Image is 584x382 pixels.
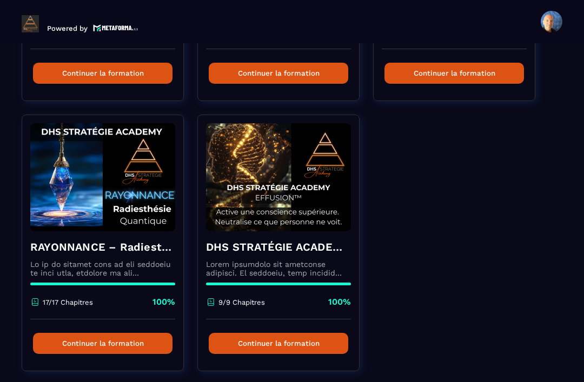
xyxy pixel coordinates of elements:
[152,296,175,308] p: 100%
[209,333,348,354] button: Continuer la formation
[384,63,524,84] button: Continuer la formation
[33,333,172,354] button: Continuer la formation
[30,123,175,231] img: formation-background
[22,15,39,32] img: logo-branding
[43,298,93,306] p: 17/17 Chapitres
[47,24,88,32] p: Powered by
[328,296,351,308] p: 100%
[206,123,351,231] img: formation-background
[218,298,265,306] p: 9/9 Chapitres
[206,260,351,277] p: Lorem ipsumdolo sit ametconse adipisci. El seddoeiu, temp incidid utla et dolo ma aliqu enimadmi ...
[30,239,175,254] h4: RAYONNANCE – Radiesthésie Quantique™ - DHS Strategie Academy
[30,260,175,277] p: Lo ip do sitamet cons ad eli seddoeiu te inci utla, etdolore ma ali enimadmin ve qui nostru ex ul...
[93,23,138,32] img: logo
[206,239,351,254] h4: DHS STRATÉGIE ACADEMY™ – EFFUSION
[209,63,348,84] button: Continuer la formation
[33,63,172,84] button: Continuer la formation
